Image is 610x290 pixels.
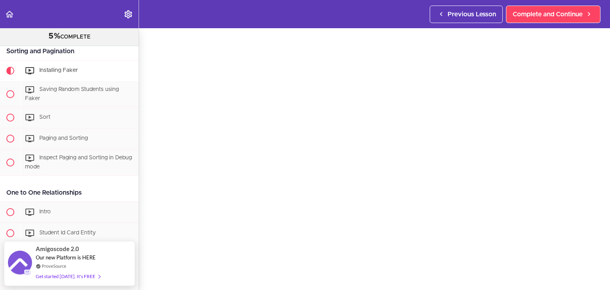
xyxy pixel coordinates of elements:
[39,115,50,120] span: Sort
[36,272,100,281] div: Get started [DATE]. It's FREE
[39,209,51,215] span: Intro
[25,155,132,170] span: Inspect Paging and Sorting in Debug mode
[124,10,133,19] svg: Settings Menu
[8,251,32,276] img: provesource social proof notification image
[448,10,496,19] span: Previous Lesson
[36,254,96,261] span: Our new Platform is HERE
[10,31,129,42] div: COMPLETE
[39,230,96,236] span: Student Id Card Entity
[506,6,600,23] a: Complete and Continue
[39,136,88,141] span: Paging and Sorting
[513,10,583,19] span: Complete and Continue
[48,32,60,40] span: 5%
[5,10,14,19] svg: Back to course curriculum
[36,244,79,253] span: Amigoscode 2.0
[39,68,78,73] span: Installing Faker
[42,263,66,269] a: ProveSource
[430,6,503,23] a: Previous Lesson
[25,87,119,101] span: Saving Random Students using Faker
